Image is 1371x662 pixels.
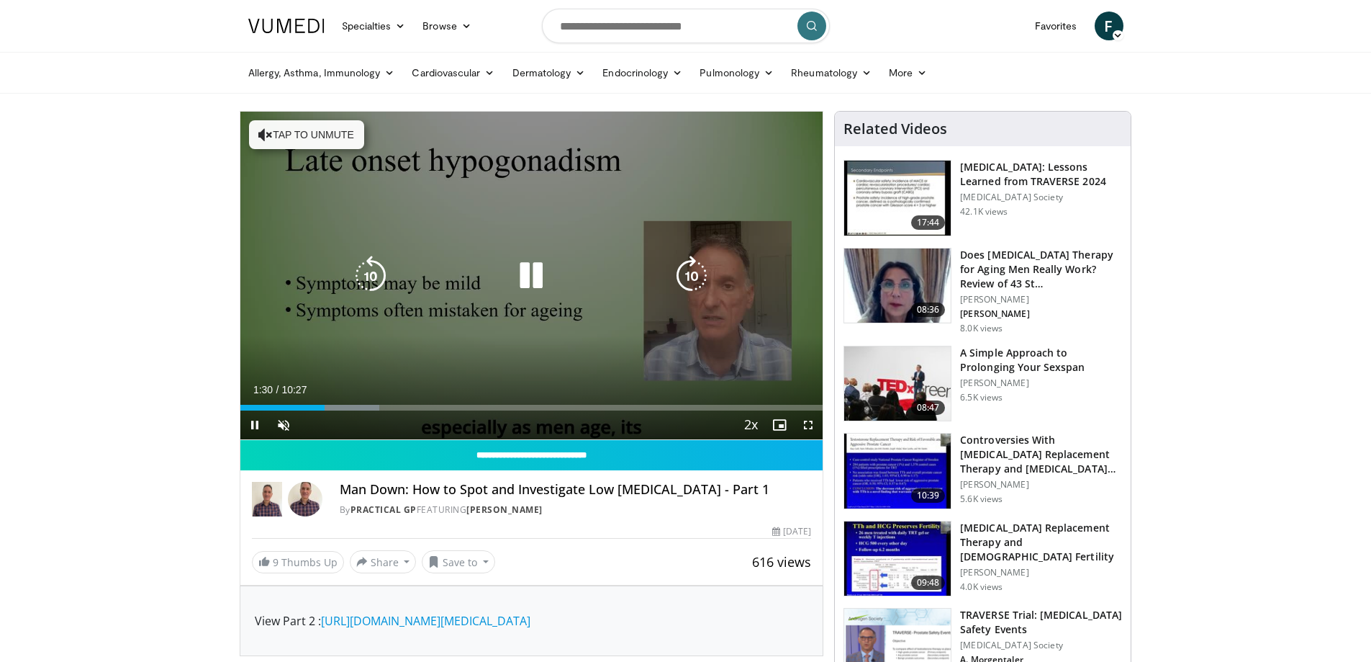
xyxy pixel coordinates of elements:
p: [MEDICAL_DATA] Society [960,192,1122,203]
input: Search topics, interventions [542,9,830,43]
img: Practical GP [252,482,282,516]
a: 08:47 A Simple Approach to Prolonging Your Sexspan [PERSON_NAME] 6.5K views [843,346,1122,422]
h4: Man Down: How to Spot and Investigate Low [MEDICAL_DATA] - Part 1 [340,482,811,498]
h3: [MEDICAL_DATA] Replacement Therapy and [DEMOGRAPHIC_DATA] Fertility [960,521,1122,564]
div: [DATE] [772,525,811,538]
video-js: Video Player [240,112,823,440]
span: 1:30 [253,384,273,395]
p: [PERSON_NAME] [960,308,1122,320]
a: Practical GP [350,504,417,516]
span: 10:39 [911,488,946,503]
button: Unmute [269,411,298,439]
p: [MEDICAL_DATA] Society [960,640,1122,651]
a: 10:39 Controversies With [MEDICAL_DATA] Replacement Therapy and [MEDICAL_DATA] Can… [PERSON_NAME]... [843,433,1122,509]
span: 10:27 [281,384,307,395]
button: Fullscreen [794,411,823,439]
img: Avatar [288,482,322,516]
button: Enable picture-in-picture mode [765,411,794,439]
p: [PERSON_NAME] [960,294,1122,305]
img: 1317c62a-2f0d-4360-bee0-b1bff80fed3c.150x105_q85_crop-smart_upscale.jpg [844,161,951,236]
button: Save to [422,550,495,573]
p: 8.0K views [960,323,1003,334]
a: [PERSON_NAME] [466,504,543,516]
p: 5.6K views [960,493,1003,505]
p: View Part 2 : [255,612,809,630]
img: 418933e4-fe1c-4c2e-be56-3ce3ec8efa3b.150x105_q85_crop-smart_upscale.jpg [844,434,951,509]
img: 58e29ddd-d015-4cd9-bf96-f28e303b730c.150x105_q85_crop-smart_upscale.jpg [844,522,951,596]
h3: TRAVERSE Trial: [MEDICAL_DATA] Safety Events [960,608,1122,637]
button: Share [350,550,417,573]
a: Browse [414,12,480,40]
h3: Does [MEDICAL_DATA] Therapy for Aging Men Really Work? Review of 43 St… [960,248,1122,291]
p: [PERSON_NAME] [960,567,1122,578]
p: [PERSON_NAME] [960,377,1122,389]
img: c4bd4661-e278-4c34-863c-57c104f39734.150x105_q85_crop-smart_upscale.jpg [844,346,951,421]
h3: [MEDICAL_DATA]: Lessons Learned from TRAVERSE 2024 [960,160,1122,189]
a: 09:48 [MEDICAL_DATA] Replacement Therapy and [DEMOGRAPHIC_DATA] Fertility [PERSON_NAME] 4.0K views [843,521,1122,597]
h3: Controversies With [MEDICAL_DATA] Replacement Therapy and [MEDICAL_DATA] Can… [960,433,1122,476]
span: 08:36 [911,303,946,317]
a: F [1095,12,1123,40]
a: More [880,58,936,87]
a: 17:44 [MEDICAL_DATA]: Lessons Learned from TRAVERSE 2024 [MEDICAL_DATA] Society 42.1K views [843,160,1122,236]
p: 42.1K views [960,206,1008,218]
a: Dermatology [504,58,594,87]
h3: A Simple Approach to Prolonging Your Sexspan [960,346,1122,375]
h4: Related Videos [843,120,947,138]
a: Endocrinology [594,58,691,87]
div: By FEATURING [340,504,811,516]
p: 4.0K views [960,581,1003,593]
button: Playback Rate [736,411,765,439]
img: 4d4bce34-7cbb-4531-8d0c-5308a71d9d6c.150x105_q85_crop-smart_upscale.jpg [844,249,951,323]
a: 08:36 Does [MEDICAL_DATA] Therapy for Aging Men Really Work? Review of 43 St… [PERSON_NAME] [PERS... [843,248,1122,334]
a: Favorites [1026,12,1086,40]
button: Tap to unmute [249,120,364,149]
a: [URL][DOMAIN_NAME][MEDICAL_DATA] [321,613,530,629]
div: Progress Bar [240,405,823,411]
a: Pulmonology [691,58,782,87]
p: [PERSON_NAME] [960,479,1122,491]
span: 616 views [752,553,811,571]
a: Allergy, Asthma, Immunology [240,58,404,87]
button: Pause [240,411,269,439]
a: Specialties [333,12,415,40]
span: 08:47 [911,401,946,415]
img: VuMedi Logo [248,19,325,33]
span: 09:48 [911,576,946,590]
span: / [276,384,279,395]
p: 6.5K views [960,392,1003,403]
span: 17:44 [911,215,946,230]
a: Cardiovascular [403,58,503,87]
a: Rheumatology [782,58,880,87]
a: 9 Thumbs Up [252,551,344,573]
span: 9 [273,555,279,569]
